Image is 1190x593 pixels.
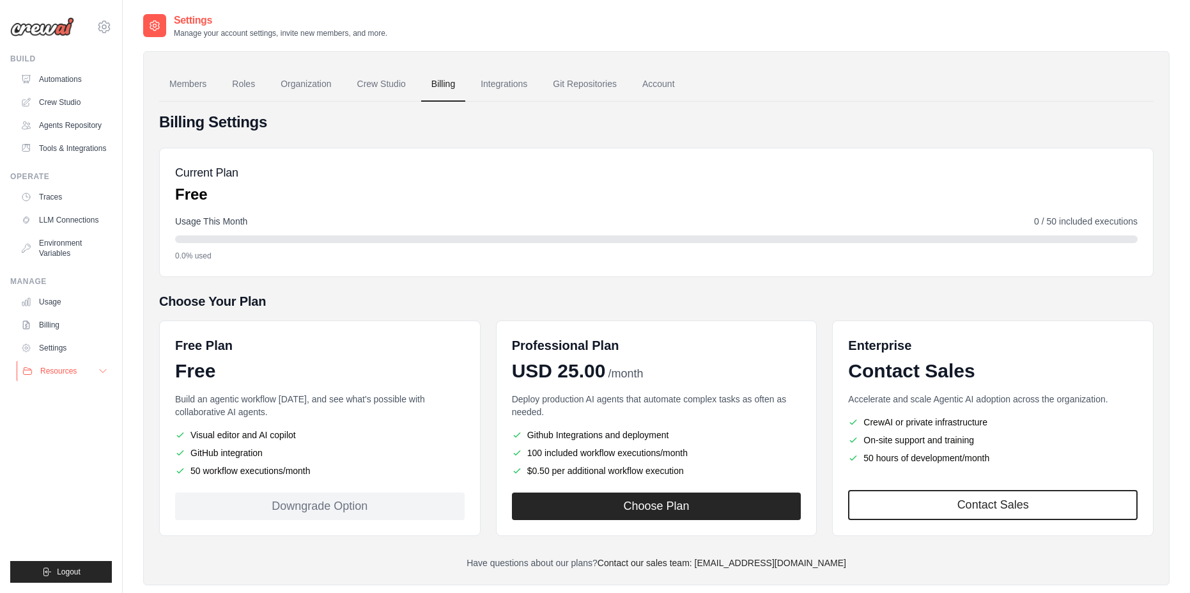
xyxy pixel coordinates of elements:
[848,360,1138,383] div: Contact Sales
[159,67,217,102] a: Members
[175,447,465,459] li: GitHub integration
[512,393,801,418] p: Deploy production AI agents that automate complex tasks as often as needed.
[174,13,387,28] h2: Settings
[175,336,233,354] h6: Free Plan
[159,557,1154,569] p: Have questions about our plans?
[15,138,112,159] a: Tools & Integrations
[848,434,1138,447] li: On-site support and training
[848,393,1138,406] p: Accelerate and scale Agentic AI adoption across the organization.
[175,429,465,441] li: Visual editor and AI copilot
[512,464,801,477] li: $0.50 per additional workflow execution
[421,67,465,102] a: Billing
[512,336,619,354] h6: Professional Plan
[17,361,113,381] button: Resources
[15,69,112,90] a: Automations
[848,490,1138,520] a: Contact Sales
[174,28,387,38] p: Manage your account settings, invite new members, and more.
[848,336,1138,354] h6: Enterprise
[15,315,112,335] a: Billing
[512,447,801,459] li: 100 included workflow executions/month
[159,112,1154,132] h4: Billing Settings
[1034,215,1138,228] span: 0 / 50 included executions
[470,67,537,102] a: Integrations
[222,67,265,102] a: Roles
[598,558,846,568] a: Contact our sales team: [EMAIL_ADDRESS][DOMAIN_NAME]
[10,17,74,36] img: Logo
[15,233,112,264] a: Environment Variables
[10,561,112,583] button: Logout
[175,184,238,205] p: Free
[10,54,112,64] div: Build
[512,360,606,383] span: USD 25.00
[175,393,465,418] p: Build an agentic workflow [DATE], and see what's possible with collaborative AI agents.
[15,210,112,230] a: LLM Connections
[632,67,685,102] a: Account
[175,215,247,228] span: Usage This Month
[175,164,238,182] h5: Current Plan
[159,292,1154,310] h5: Choose Your Plan
[347,67,416,102] a: Crew Studio
[543,67,627,102] a: Git Repositories
[175,464,465,477] li: 50 workflow executions/month
[15,187,112,207] a: Traces
[10,171,112,182] div: Operate
[15,92,112,113] a: Crew Studio
[40,366,77,376] span: Resources
[15,292,112,312] a: Usage
[608,365,643,383] span: /month
[10,276,112,287] div: Manage
[15,115,112,136] a: Agents Repository
[175,493,465,520] div: Downgrade Option
[175,251,212,261] span: 0.0% used
[512,493,801,520] button: Choose Plan
[848,452,1138,464] li: 50 hours of development/month
[512,429,801,441] li: Github Integrations and deployment
[270,67,341,102] a: Organization
[848,416,1138,429] li: CrewAI or private infrastructure
[175,360,465,383] div: Free
[57,567,81,577] span: Logout
[15,338,112,358] a: Settings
